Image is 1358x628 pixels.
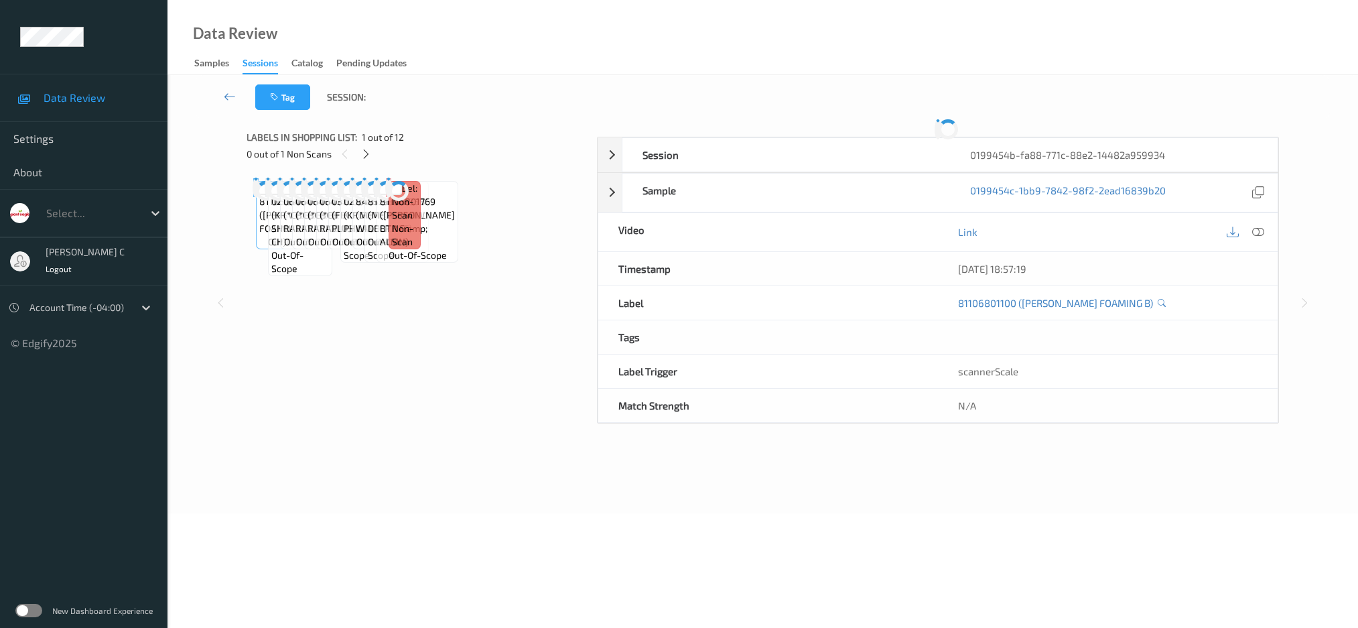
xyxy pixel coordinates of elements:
[296,235,354,249] span: out-of-scope
[194,56,229,73] div: Samples
[392,182,417,222] span: Label: Non-Scan
[938,355,1278,388] div: scannerScale
[344,182,401,235] span: Label: 02100000730 (KR SOFT PHILA GARD)
[356,235,415,249] span: out-of-scope
[259,182,334,235] span: Label: 81106801100 ([PERSON_NAME] FOAMING B)
[247,131,357,144] span: Labels in shopping list:
[598,173,1278,212] div: Sample0199454c-1bb9-7842-98f2-2ead16839b20
[320,235,379,249] span: out-of-scope
[958,296,1153,310] a: 81106801100 ([PERSON_NAME] FOAMING B)
[622,174,950,212] div: Sample
[271,249,329,275] span: out-of-scope
[194,54,243,73] a: Samples
[598,389,938,422] div: Match Strength
[320,182,379,235] span: Label: 06414404315 (*CB BEEF RAVIOLI )
[622,138,950,172] div: Session
[332,235,391,249] span: out-of-scope
[332,182,391,235] span: Label: 03700045565 (FIXO ULTRA PLUS )
[243,56,278,74] div: Sessions
[336,54,420,73] a: Pending Updates
[598,252,938,286] div: Timestamp
[362,131,404,144] span: 1 out of 12
[247,145,588,162] div: 0 out of 1 Non Scans
[392,222,417,249] span: non-scan
[193,27,277,40] div: Data Review
[368,235,425,262] span: out-of-scope
[598,286,938,320] div: Label
[380,182,455,249] span: Label: 81106801769 ([PERSON_NAME] BTR &amp; ALMN)
[344,235,401,262] span: out-of-scope
[291,54,336,73] a: Catalog
[970,184,1166,202] a: 0199454c-1bb9-7842-98f2-2ead16839b20
[291,56,323,73] div: Catalog
[283,182,342,235] span: Label: 06414404315 (*CB BEEF RAVIOLI )
[356,182,415,235] span: Label: 84353610024 (METHOD BW WIND DOW)
[389,249,447,262] span: out-of-scope
[327,90,366,104] span: Session:
[958,225,977,239] a: Link
[255,84,310,110] button: Tag
[958,262,1258,275] div: [DATE] 18:57:19
[950,138,1278,172] div: 0199454b-fa88-771c-88e2-14482a959934
[243,54,291,74] a: Sessions
[308,235,366,249] span: out-of-scope
[308,182,366,235] span: Label: 06414404315 (*CB BEEF RAVIOLI )
[598,137,1278,172] div: Session0199454b-fa88-771c-88e2-14482a959934
[271,182,329,249] span: Label: 02100002339 (KR VELV SHELL &amp; CH)
[284,235,342,249] span: out-of-scope
[368,182,425,235] span: Label: 81793901858 (METHOD BW DEEP DET)
[598,213,938,251] div: Video
[598,355,938,388] div: Label Trigger
[938,389,1278,422] div: N/A
[598,320,938,354] div: Tags
[295,182,354,235] span: Label: 06414404315 (*CB BEEF RAVIOLI )
[336,56,407,73] div: Pending Updates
